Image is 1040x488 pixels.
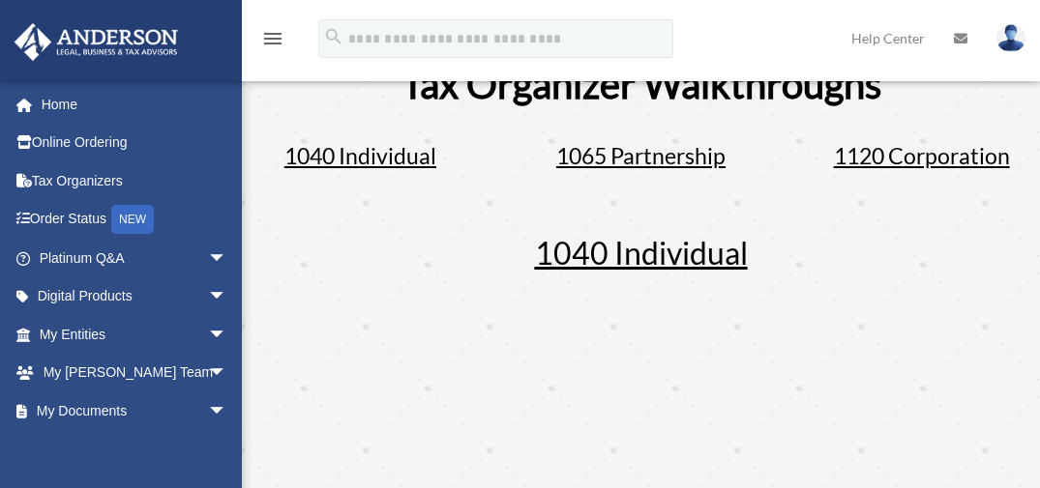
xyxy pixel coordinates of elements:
[111,205,154,234] div: NEW
[14,391,256,430] a: My Documentsarrow_drop_down
[834,142,1010,169] span: 1120 Corporation
[14,124,256,162] a: Online Ordering
[14,354,256,392] a: My [PERSON_NAME] Teamarrow_drop_down
[208,277,247,317] span: arrow_drop_down
[14,315,256,354] a: My Entitiesarrow_drop_down
[535,234,748,272] span: 1040 Individual
[9,23,184,61] img: Anderson Advisors Platinum Portal
[14,239,256,277] a: Platinum Q&Aarrow_drop_down
[208,354,247,393] span: arrow_drop_down
[401,61,881,107] span: Tax Organizer Walkthroughs
[261,27,284,50] i: menu
[208,239,247,278] span: arrow_drop_down
[284,142,436,169] span: 1040 Individual
[14,85,256,124] a: Home
[14,161,256,200] a: Tax Organizers
[14,200,256,240] a: Order StatusNEW
[261,34,284,50] a: menu
[208,315,247,355] span: arrow_drop_down
[208,391,247,431] span: arrow_drop_down
[996,24,1025,52] img: User Pic
[323,26,344,47] i: search
[14,277,256,316] a: Digital Productsarrow_drop_down
[556,142,726,169] span: 1065 Partnership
